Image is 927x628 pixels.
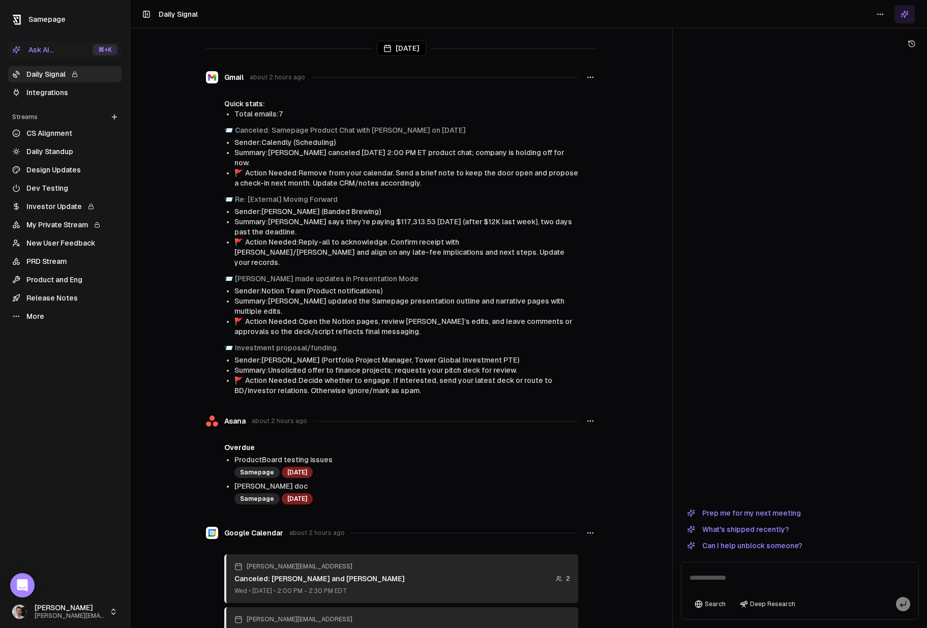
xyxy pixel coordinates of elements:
[566,575,570,583] span: 2
[93,44,117,55] div: ⌘ +K
[234,217,578,237] li: Summary: [PERSON_NAME] says they’re paying $117,313.53 [DATE] (after $12K last week), two days pa...
[234,137,578,147] li: Sender: Calendly (Scheduling)
[8,600,122,624] button: [PERSON_NAME][PERSON_NAME][EMAIL_ADDRESS]
[234,493,280,504] div: Samepage
[224,195,233,203] span: envelope
[10,573,35,597] div: Open Intercom Messenger
[234,237,578,267] li: Action Needed: Reply-all to acknowledge. Confirm receipt with [PERSON_NAME]/[PERSON_NAME] and ali...
[234,296,578,316] li: Summary: [PERSON_NAME] updated the Samepage presentation outline and narrative pages with multipl...
[234,317,243,325] span: flag
[8,162,122,178] a: Design Updates
[8,180,122,196] a: Dev Testing
[282,493,313,504] div: [DATE]
[690,597,731,611] button: Search
[234,375,578,396] li: Action Needed: Decide whether to engage. If interested, send your latest deck or route to BD/inve...
[224,528,283,538] span: Google Calendar
[247,562,352,571] span: [PERSON_NAME][EMAIL_ADDRESS]
[8,42,122,58] button: Ask AI...⌘+K
[224,72,244,82] span: Gmail
[377,41,426,56] div: [DATE]
[235,126,466,134] a: Canceled: Samepage Product Chat with [PERSON_NAME] on [DATE]
[234,456,333,464] a: ProductBoard testing issues
[224,344,233,352] span: envelope
[234,376,243,384] span: flag
[234,482,308,490] a: [PERSON_NAME] doc
[282,467,313,478] div: [DATE]
[8,109,122,125] div: Streams
[8,198,122,215] a: Investor Update
[8,272,122,288] a: Product and Eng
[8,253,122,270] a: PRD Stream
[8,235,122,251] a: New User Feedback
[8,143,122,160] a: Daily Standup
[234,168,578,188] li: Action Needed: Remove from your calendar. Send a brief note to keep the door open and propose a c...
[289,529,345,537] span: about 2 hours ago
[159,9,198,19] h1: Daily Signal
[206,415,218,427] img: Asana
[35,604,105,613] span: [PERSON_NAME]
[224,126,233,134] span: envelope
[681,523,795,535] button: What's shipped recently?
[224,416,246,426] span: Asana
[234,169,243,177] span: flag
[234,574,405,584] div: Canceled: [PERSON_NAME] and [PERSON_NAME]
[234,286,578,296] li: Sender: Notion Team (Product notifications)
[681,540,809,552] button: Can I help unblock someone?
[234,238,243,246] span: flag
[28,15,66,23] span: Samepage
[235,195,338,203] a: Re: [External] Moving Forward
[234,355,578,365] li: Sender: [PERSON_NAME] (Portfolio Project Manager, Tower Global Investment PTE)
[247,615,352,623] span: [PERSON_NAME][EMAIL_ADDRESS]
[8,290,122,306] a: Release Notes
[235,344,338,352] a: Investment proposal/funding.
[681,507,807,519] button: Prep me for my next meeting
[224,442,578,453] h4: Overdue
[250,73,305,81] span: about 2 hours ago
[8,308,122,324] a: More
[35,612,105,620] span: [PERSON_NAME][EMAIL_ADDRESS]
[206,527,218,539] img: Google Calendar
[8,217,122,233] a: My Private Stream
[234,206,578,217] li: Sender: [PERSON_NAME] (Banded Brewing)
[252,417,307,425] span: about 2 hours ago
[12,45,54,55] div: Ask AI...
[234,587,405,595] div: Wed • [DATE] • 2:00 PM - 2:30 PM EDT
[224,275,233,283] span: envelope
[12,605,26,619] img: _image
[234,147,578,168] li: Summary: [PERSON_NAME] canceled [DATE] 2:00 PM ET product chat; company is holding off for now.
[234,365,578,375] li: Summary: Unsolicited offer to finance projects; requests your pitch deck for review.
[235,275,418,283] a: [PERSON_NAME] made updates in Presentation Mode
[8,84,122,101] a: Integrations
[206,71,218,83] img: Gmail
[234,316,578,337] li: Action Needed: Open the Notion pages, review [PERSON_NAME]’s edits, and leave comments or approva...
[8,66,122,82] a: Daily Signal
[8,125,122,141] a: CS Alignment
[234,109,578,119] li: Total emails: 7
[224,99,578,109] div: Quick stats:
[735,597,800,611] button: Deep Research
[234,467,280,478] div: Samepage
